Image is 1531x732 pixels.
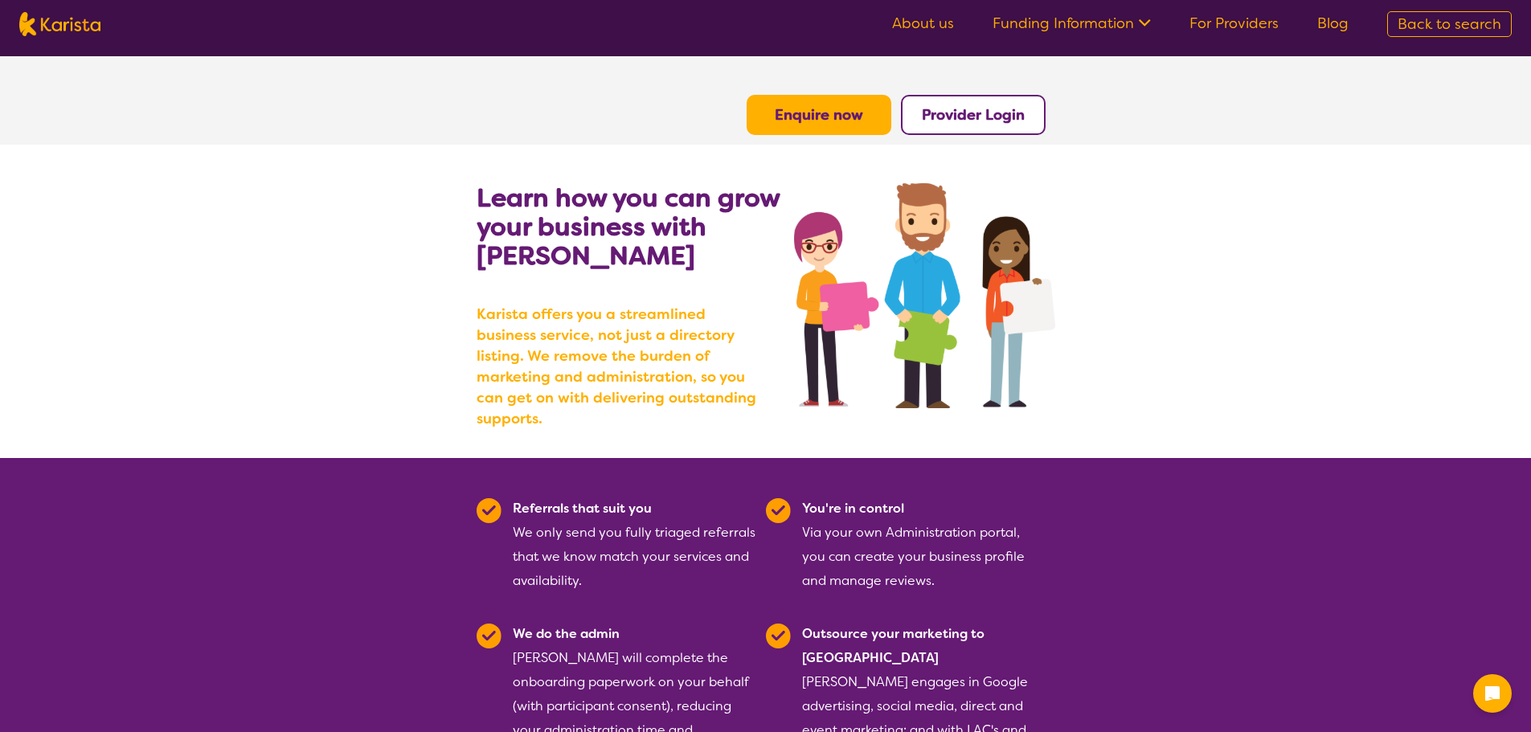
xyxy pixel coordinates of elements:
[477,498,501,523] img: Tick
[747,95,891,135] button: Enquire now
[901,95,1046,135] button: Provider Login
[802,500,904,517] b: You're in control
[802,497,1046,593] div: Via your own Administration portal, you can create your business profile and manage reviews.
[513,625,620,642] b: We do the admin
[1189,14,1279,33] a: For Providers
[802,625,985,666] b: Outsource your marketing to [GEOGRAPHIC_DATA]
[477,624,501,648] img: Tick
[766,498,791,523] img: Tick
[892,14,954,33] a: About us
[775,105,863,125] a: Enquire now
[477,181,780,272] b: Learn how you can grow your business with [PERSON_NAME]
[513,500,652,517] b: Referrals that suit you
[1398,14,1501,34] span: Back to search
[993,14,1151,33] a: Funding Information
[513,497,756,593] div: We only send you fully triaged referrals that we know match your services and availability.
[1387,11,1512,37] a: Back to search
[922,105,1025,125] a: Provider Login
[19,12,100,36] img: Karista logo
[1317,14,1349,33] a: Blog
[477,304,766,429] b: Karista offers you a streamlined business service, not just a directory listing. We remove the bu...
[794,183,1054,408] img: grow your business with Karista
[766,624,791,648] img: Tick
